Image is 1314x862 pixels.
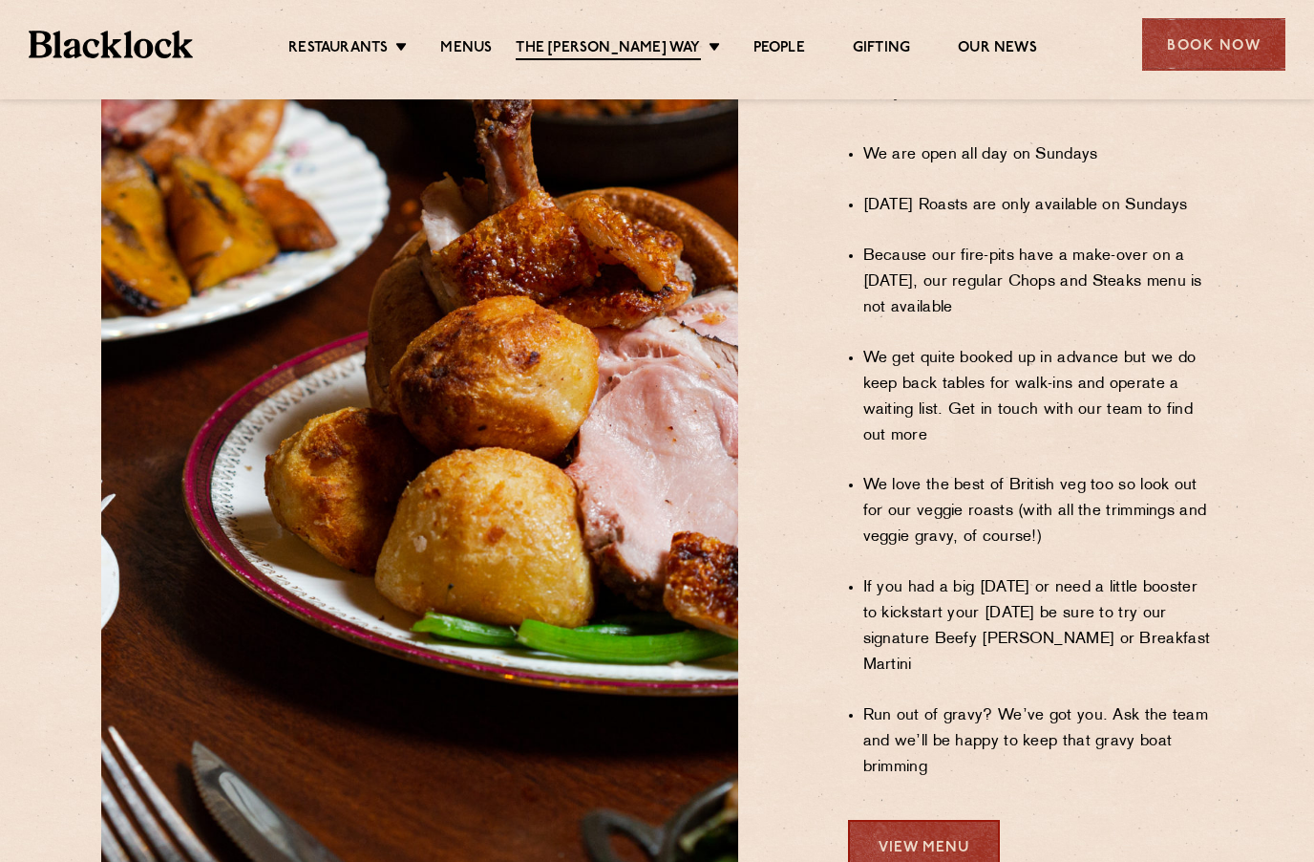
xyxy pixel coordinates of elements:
li: We are open all day on Sundays [863,142,1214,168]
li: [DATE] Roasts are only available on Sundays [863,193,1214,219]
a: Restaurants [288,39,388,58]
li: Because our fire-pits have a make-over on a [DATE], our regular Chops and Steaks menu is not avai... [863,244,1214,321]
li: If you had a big [DATE] or need a little booster to kickstart your [DATE] be sure to try our sign... [863,575,1214,679]
img: BL_Textured_Logo-footer-cropped.svg [29,31,193,58]
a: People [753,39,805,58]
a: The [PERSON_NAME] Way [516,39,700,60]
a: Gifting [853,39,910,58]
a: Our News [958,39,1037,58]
a: Menus [440,39,492,58]
div: Book Now [1142,18,1285,71]
li: Run out of gravy? We’ve got you. Ask the team and we’ll be happy to keep that gravy boat brimming [863,703,1214,781]
li: We love the best of British veg too so look out for our veggie roasts (with all the trimmings and... [863,473,1214,550]
li: We get quite booked up in advance but we do keep back tables for walk-ins and operate a waiting l... [863,346,1214,449]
